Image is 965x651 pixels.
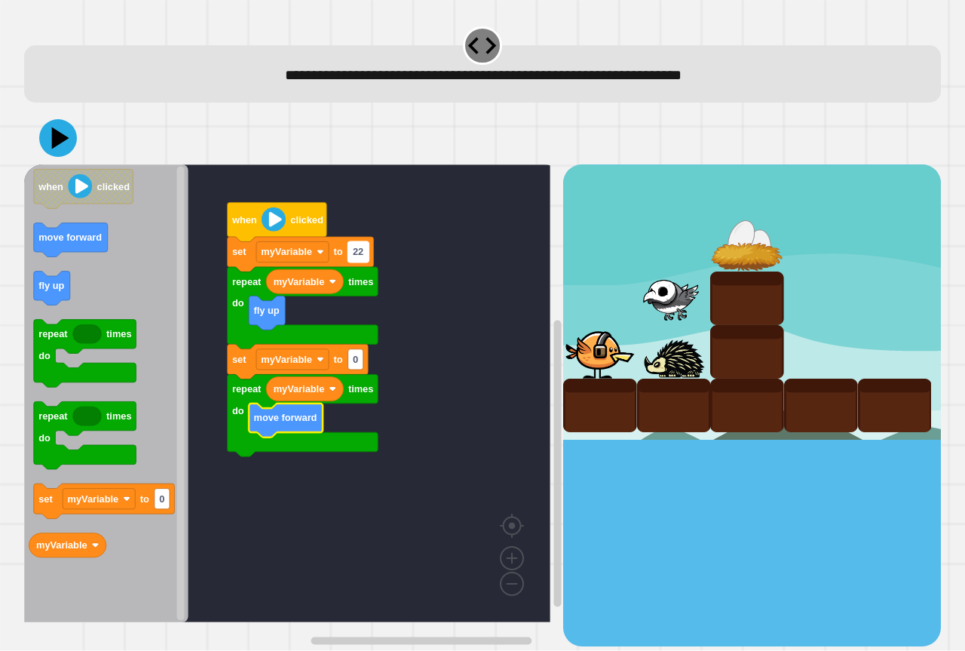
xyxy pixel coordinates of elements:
text: fly up [253,306,279,317]
text: times [106,411,131,422]
text: fly up [38,281,64,292]
text: repeat [232,384,262,395]
text: when [38,181,63,192]
text: move forward [253,413,317,424]
text: myVariable [274,384,325,395]
text: do [38,432,51,444]
text: set [232,354,247,365]
text: clicked [290,214,323,226]
text: repeat [38,329,68,340]
text: to [333,247,342,258]
text: do [232,405,244,416]
text: times [348,276,373,287]
text: to [140,493,149,505]
text: times [106,329,131,340]
text: clicked [97,181,130,192]
text: to [333,354,342,365]
text: 0 [159,493,164,505]
text: 0 [353,354,358,365]
text: set [232,247,247,258]
text: set [38,493,53,505]
text: myVariable [261,354,312,365]
text: myVariable [68,493,119,505]
text: when [231,214,257,226]
text: myVariable [261,247,312,258]
text: repeat [38,411,68,422]
text: myVariable [36,540,87,551]
text: myVariable [274,276,325,287]
text: move forward [38,232,102,244]
text: 22 [353,247,363,258]
text: times [348,384,373,395]
text: do [232,298,244,309]
text: do [38,351,51,362]
div: Blockly Workspace [24,164,563,646]
text: repeat [232,276,262,287]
